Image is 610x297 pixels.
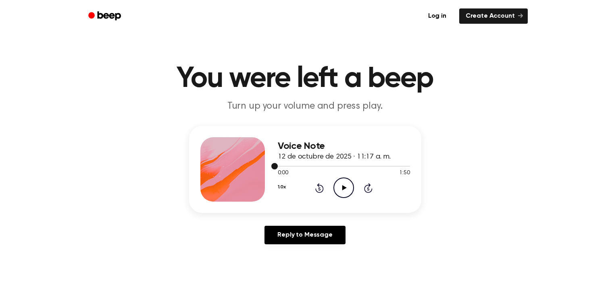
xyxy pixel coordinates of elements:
a: Reply to Message [264,226,345,244]
span: 1:50 [399,169,410,177]
a: Create Account [459,8,528,24]
span: 0:00 [278,169,288,177]
h3: Voice Note [278,141,410,152]
button: 1.0x [278,180,286,194]
p: Turn up your volume and press play. [150,100,460,113]
a: Beep [83,8,128,24]
span: 12 de octubre de 2025 · 11:17 a. m. [278,153,391,161]
a: Log in [420,7,454,25]
h1: You were left a beep [99,64,512,93]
